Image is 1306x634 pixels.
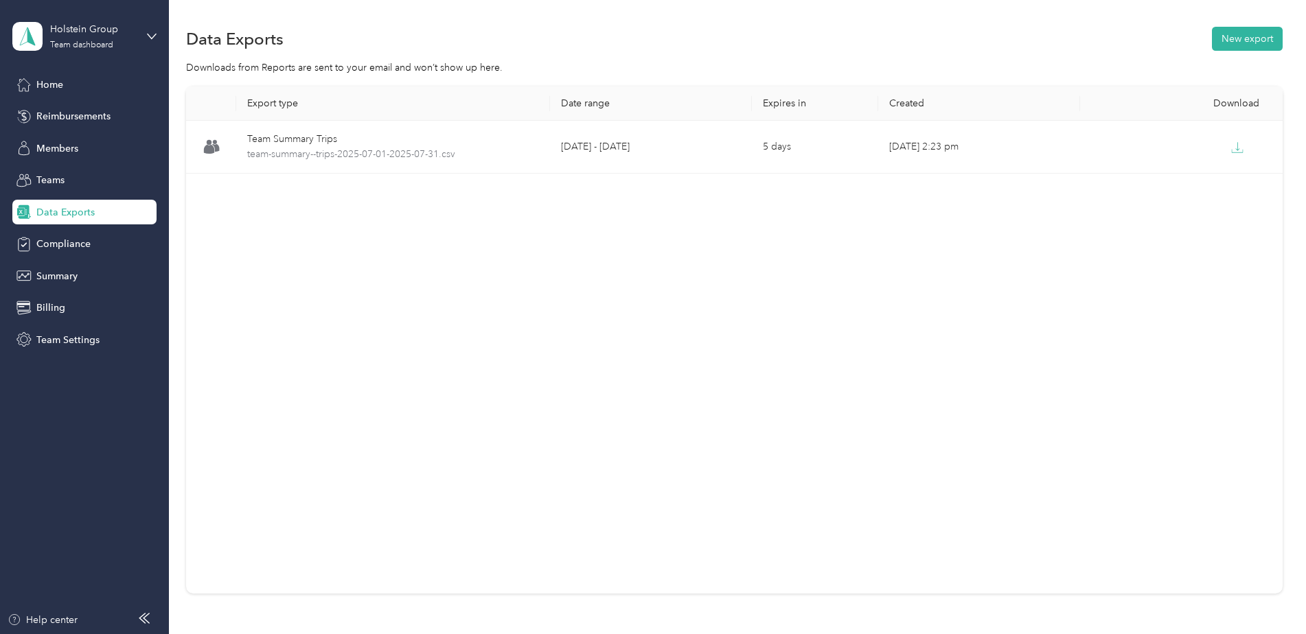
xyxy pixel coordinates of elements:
[752,86,878,121] th: Expires in
[36,173,65,187] span: Teams
[36,205,95,220] span: Data Exports
[36,269,78,283] span: Summary
[50,22,136,36] div: Holstein Group
[1212,27,1283,51] button: New export
[186,32,284,46] h1: Data Exports
[186,60,1283,75] div: Downloads from Reports are sent to your email and won’t show up here.
[1091,97,1271,109] div: Download
[36,109,111,124] span: Reimbursements
[36,237,91,251] span: Compliance
[8,613,78,627] button: Help center
[1229,557,1306,634] iframe: Everlance-gr Chat Button Frame
[550,121,752,174] td: [DATE] - [DATE]
[236,86,549,121] th: Export type
[878,121,1080,174] td: [DATE] 2:23 pm
[878,86,1080,121] th: Created
[550,86,752,121] th: Date range
[50,41,113,49] div: Team dashboard
[36,141,78,156] span: Members
[247,132,538,147] div: Team Summary Trips
[247,147,538,162] span: team-summary--trips-2025-07-01-2025-07-31.csv
[36,78,63,92] span: Home
[36,333,100,347] span: Team Settings
[36,301,65,315] span: Billing
[752,121,878,174] td: 5 days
